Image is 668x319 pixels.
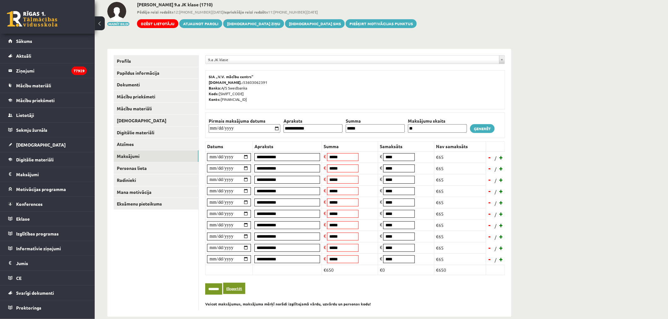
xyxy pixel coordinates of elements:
span: € [380,199,382,205]
span: € [380,188,382,193]
b: Veicot maksājumus, maksājuma mērķī norādi izglītojamā vārdu, uzvārdu un personas kodu! [205,301,371,306]
span: Konferences [16,201,43,207]
span: Sākums [16,38,32,44]
span: € [324,256,326,261]
span: Eklase [16,216,30,222]
span: € [324,199,326,205]
th: Datums [206,141,253,151]
a: Maksājumi [8,167,87,182]
a: Aktuāli [8,49,87,63]
span: € [380,176,382,182]
a: Sākums [8,34,87,48]
span: € [324,176,326,182]
a: - [487,232,493,241]
a: - [487,186,493,196]
td: €650 [434,265,486,275]
th: Maksājumu skaits [406,118,468,124]
a: Mācību materiāli [8,78,87,93]
span: / [494,166,497,172]
span: [DEMOGRAPHIC_DATA] [16,142,66,148]
span: CE [16,275,21,281]
h2: [PERSON_NAME] 9.a JK klase (1710) [137,2,417,7]
span: Motivācijas programma [16,186,66,192]
span: € [324,222,326,227]
th: Apraksts [282,118,344,124]
a: Personas lieta [114,162,199,174]
span: / [494,234,497,241]
a: Sekmju žurnāls [8,123,87,137]
a: Konferences [8,197,87,211]
span: Informatīvie ziņojumi [16,246,61,251]
td: €65 [434,197,486,208]
th: Summa [322,141,378,151]
span: / [494,188,497,195]
span: / [494,200,497,206]
a: + [498,186,504,196]
a: [DEMOGRAPHIC_DATA] ziņu [223,19,284,28]
td: €65 [434,208,486,219]
th: Summa [344,118,406,124]
span: Proktorings [16,305,41,310]
a: Informatīvie ziņojumi [8,241,87,256]
b: SIA „V.V. mācību centrs” [209,74,254,79]
i: 77929 [71,67,87,75]
b: Iepriekšējo reizi redzēts [224,9,268,14]
td: €65 [434,174,486,185]
span: € [380,222,382,227]
span: € [380,154,382,159]
b: Konts: [209,97,221,102]
span: Mācību materiāli [16,83,51,88]
a: Eklase [8,212,87,226]
span: / [494,211,497,218]
a: Profils [114,55,199,67]
span: Svarīgi dokumenti [16,290,54,296]
a: Ģenerēt [470,124,495,133]
a: Mācību priekšmeti [114,91,199,102]
a: Motivācijas programma [8,182,87,196]
span: € [380,210,382,216]
span: € [324,154,326,159]
a: Atzīmes [114,138,199,150]
a: CE [8,271,87,285]
a: Radinieki [114,174,199,186]
b: [DOMAIN_NAME].: [209,80,243,85]
a: - [487,175,493,184]
a: + [498,209,504,218]
span: / [494,177,497,184]
td: €65 [434,253,486,265]
td: €0 [378,265,434,275]
a: - [487,198,493,207]
span: € [380,256,382,261]
a: + [498,164,504,173]
a: Dzēst lietotāju [137,19,178,28]
td: €65 [434,219,486,231]
td: €65 [434,163,486,174]
a: + [498,243,504,252]
legend: Maksājumi [16,167,87,182]
td: €65 [434,185,486,197]
span: Mācību priekšmeti [16,97,55,103]
p: 53603062391 A/S Swedbanka [SWIFT_CODE] [FINANCIAL_ID] [209,74,502,102]
a: Lietotāji [8,108,87,122]
span: Sekmju žurnāls [16,127,47,133]
a: - [487,153,493,162]
span: / [494,223,497,229]
a: Papildus informācija [114,67,199,79]
a: Mācību priekšmeti [8,93,87,107]
a: - [487,164,493,173]
span: Aktuāli [16,53,31,59]
span: € [380,165,382,171]
a: + [498,220,504,230]
a: + [498,232,504,241]
a: - [487,254,493,264]
a: + [498,198,504,207]
a: Atjaunot paroli [179,19,222,28]
a: [DEMOGRAPHIC_DATA] [8,137,87,152]
a: Dokumenti [114,79,199,90]
span: 9.a JK klase [208,55,497,64]
a: Jumis [8,256,87,270]
b: Banka: [209,85,221,90]
a: Rīgas 1. Tālmācības vidusskola [7,11,57,27]
a: Svarīgi dokumenti [8,286,87,300]
span: Digitālie materiāli [16,157,54,162]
